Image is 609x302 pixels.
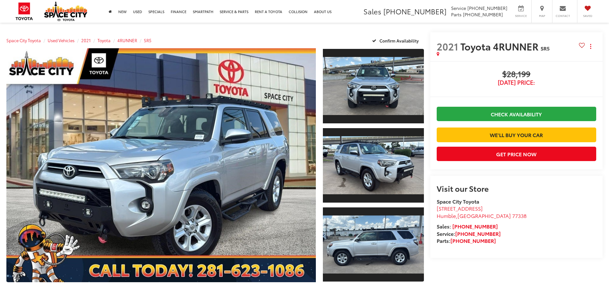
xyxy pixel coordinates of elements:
a: Check Availability [437,107,596,121]
img: 2021 Toyota 4RUNNER SR5 [322,215,425,273]
img: 2021 Toyota 4RUNNER SR5 [322,136,425,194]
img: 2021 Toyota 4RUNNER SR5 [322,57,425,115]
span: dropdown dots [590,44,591,49]
a: Expand Photo 0 [6,48,316,282]
span: Toyota 4RUNNER [460,39,541,53]
a: [PHONE_NUMBER] [455,230,501,237]
span: SR5 [541,44,550,52]
span: 2021 [437,39,458,53]
span: [PHONE_NUMBER] [463,11,503,18]
a: 2021 [81,37,91,43]
a: [PHONE_NUMBER] [452,222,498,230]
span: [STREET_ADDRESS] [437,205,483,212]
a: Used Vehicles [48,37,74,43]
a: We'll Buy Your Car [437,128,596,142]
span: Parts [451,11,462,18]
a: [STREET_ADDRESS] Humble,[GEOGRAPHIC_DATA] 77338 [437,205,527,219]
button: Actions [585,41,596,52]
a: Toyota [98,37,111,43]
button: Get Price Now [437,147,596,161]
strong: Service: [437,230,501,237]
img: 2021 Toyota 4RUNNER SR5 [3,47,319,283]
h2: Visit our Store [437,184,596,192]
img: Space City Toyota [44,1,87,21]
span: Saved [581,14,595,18]
strong: Space City Toyota [437,197,479,205]
span: Map [535,14,549,18]
a: 4RUNNER [117,37,137,43]
span: Service [514,14,528,18]
span: Humble [437,212,456,219]
a: SR5 [144,37,152,43]
span: , [437,212,527,219]
span: Sales [363,6,381,16]
span: $28,199 [437,70,596,79]
span: Sales: [437,222,451,230]
span: 77338 [512,212,527,219]
span: Service [451,5,466,11]
span: [PHONE_NUMBER] [383,6,447,16]
button: Confirm Availability [369,35,424,46]
span: [DATE] Price: [437,79,596,86]
a: Space City Toyota [6,37,41,43]
span: Confirm Availability [379,38,419,43]
a: [PHONE_NUMBER] [450,237,496,244]
strong: Parts: [437,237,496,244]
span: Contact [556,14,570,18]
a: Expand Photo 3 [323,207,424,283]
a: Expand Photo 1 [323,48,424,124]
span: [GEOGRAPHIC_DATA] [457,212,511,219]
a: Expand Photo 2 [323,128,424,203]
span: [PHONE_NUMBER] [467,5,507,11]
